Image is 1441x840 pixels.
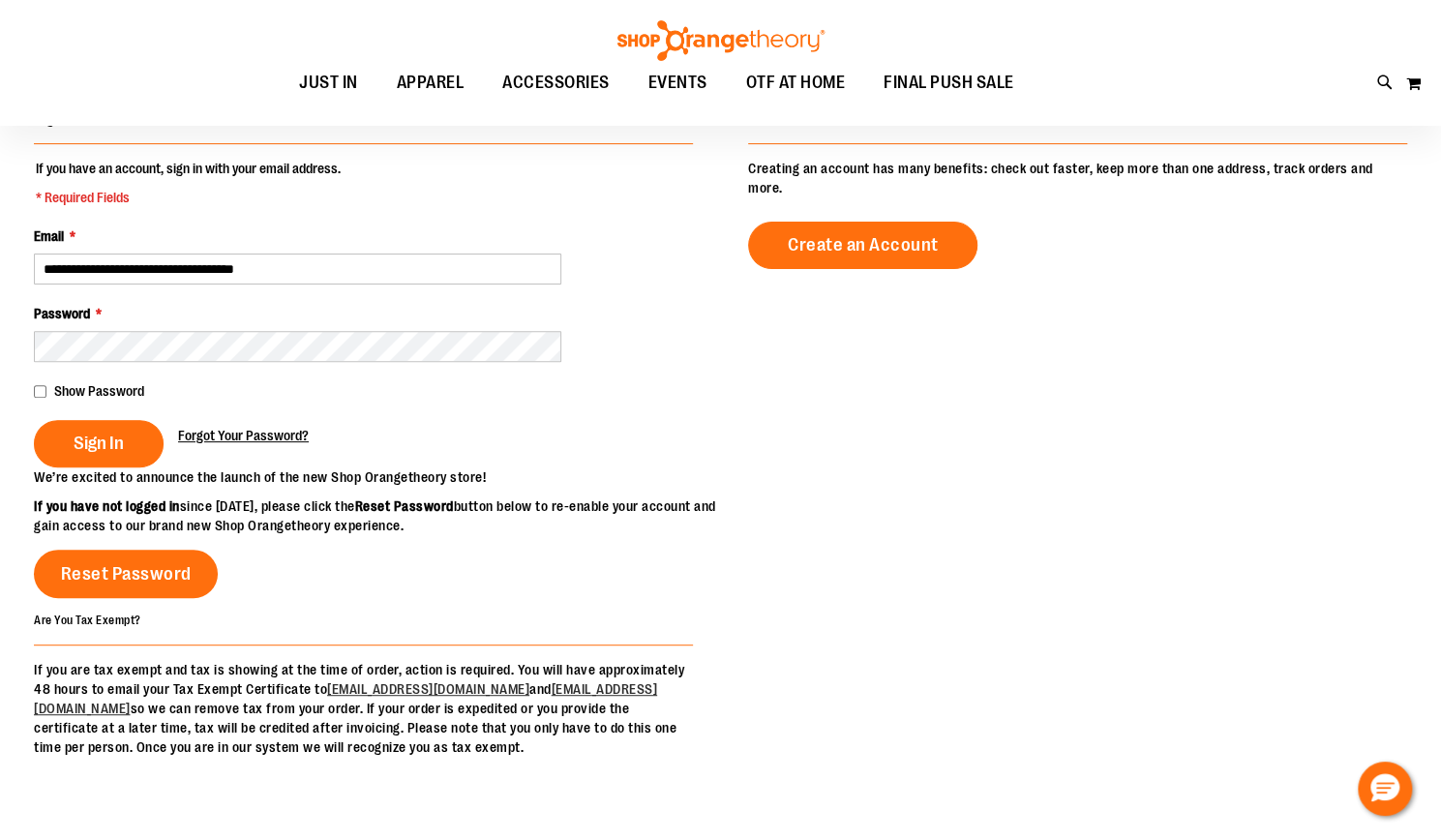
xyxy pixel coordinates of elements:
[483,61,629,105] a: ACCESSORIES
[34,114,150,128] strong: Registered Customers
[34,614,141,627] strong: Are You Tax Exempt?
[629,61,727,105] a: EVENTS
[36,188,341,207] span: * Required Fields
[54,383,144,399] span: Show Password
[299,61,358,105] span: JUST IN
[355,498,454,514] strong: Reset Password
[34,467,721,487] p: We’re excited to announce the launch of the new Shop Orangetheory store!
[34,420,164,467] button: Sign In
[377,61,484,105] a: APPAREL
[34,681,657,716] a: [EMAIL_ADDRESS][DOMAIN_NAME]
[178,428,309,443] span: Forgot Your Password?
[34,228,64,244] span: Email
[327,681,529,697] a: [EMAIL_ADDRESS][DOMAIN_NAME]
[280,61,377,105] a: JUST IN
[34,660,693,757] p: If you are tax exempt and tax is showing at the time of order, action is required. You will have ...
[1358,762,1412,816] button: Hello, have a question? Let’s chat.
[748,159,1407,197] p: Creating an account has many benefits: check out faster, keep more than one address, track orders...
[74,433,124,454] span: Sign In
[397,61,465,105] span: APPAREL
[788,234,939,255] span: Create an Account
[648,61,707,105] span: EVENTS
[502,61,610,105] span: ACCESSORIES
[748,222,978,269] a: Create an Account
[34,498,180,514] strong: If you have not logged in
[746,61,846,105] span: OTF AT HOME
[34,159,343,207] legend: If you have an account, sign in with your email address.
[884,61,1014,105] span: FINAL PUSH SALE
[34,496,721,535] p: since [DATE], please click the button below to re-enable your account and gain access to our bran...
[34,306,90,321] span: Password
[34,550,218,598] a: Reset Password
[178,426,309,445] a: Forgot Your Password?
[615,20,827,61] img: Shop Orangetheory
[748,114,830,128] strong: New Customers
[864,61,1034,105] a: FINAL PUSH SALE
[727,61,865,105] a: OTF AT HOME
[61,563,192,585] span: Reset Password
